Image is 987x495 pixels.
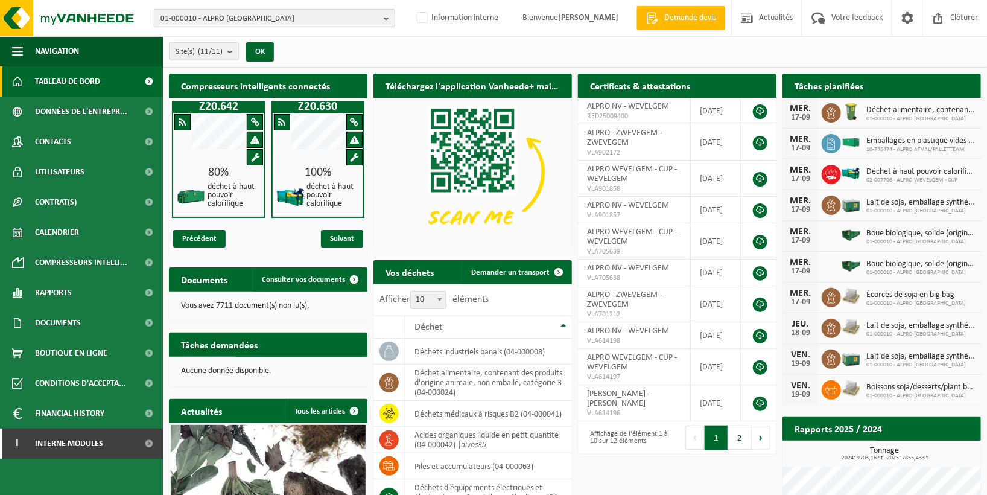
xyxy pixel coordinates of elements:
span: ALPRO NV - WEVELGEM [587,201,669,210]
td: [DATE] [691,322,741,349]
a: Consulter vos documents [252,267,366,292]
span: Boissons soja/desserts/plant based alternative to yoghurt (fca) destination alim... [866,383,975,392]
span: Documents [35,308,81,338]
div: 17-09 [789,113,813,122]
h4: déchet à haut pouvoir calorifique [208,183,260,208]
span: Emballages en plastique vides souillés par des substances dangereuses [866,136,975,146]
h2: Vos déchets [373,260,446,284]
div: MER. [789,135,813,144]
span: Lait de soja, emballage synthétique [866,198,975,208]
span: Écorces de soja en big bag [866,290,966,300]
span: ALPRO - ZWEVEGEM - ZWEVEGEM [587,290,662,309]
span: VLA705639 [587,247,681,257]
td: [DATE] [691,286,741,322]
span: VLA901857 [587,211,681,220]
img: LP-PA-00000-WDN-11 [841,317,862,337]
span: Calendrier [35,217,79,247]
img: PB-LB-0680-HPE-GN-01 [841,194,862,214]
span: VLA902172 [587,148,681,158]
span: Boutique en ligne [35,338,107,368]
div: 17-09 [789,298,813,307]
a: Demande devis [636,6,725,30]
button: OK [246,42,274,62]
img: PB-LB-0680-HPE-GN-01 [841,348,862,368]
span: 02-007706 - ALPRO WEVELGEM - CUP [866,177,975,184]
div: 17-09 [789,237,813,245]
p: Vous avez 7711 document(s) non lu(s). [181,302,355,310]
div: 18-09 [789,329,813,337]
button: 2 [728,426,752,450]
i: divos35 [461,441,486,450]
h2: Tâches demandées [169,333,270,356]
span: Tableau de bord [35,66,100,97]
span: VLA614196 [587,409,681,418]
h1: Z20.630 [275,101,362,113]
span: 2024: 9703,167 t - 2025: 7855,433 t [789,455,981,461]
span: Compresseurs intelli... [35,247,127,278]
count: (11/11) [198,48,223,56]
a: Consulter les rapports [876,440,980,464]
button: 1 [705,426,728,450]
span: Précédent [173,230,226,247]
span: 10 [410,291,446,309]
span: 10 [411,292,446,308]
img: HK-XZ-20-GN-12 [276,182,306,212]
div: MER. [789,227,813,237]
span: Déchet alimentaire, contenant des produits d'origine animale, non emballé, catég... [866,106,975,115]
span: Consulter vos documents [262,276,345,284]
span: Conditions d'accepta... [35,368,126,398]
td: déchets médicaux à risques B2 (04-000041) [405,401,572,427]
td: [DATE] [691,98,741,124]
span: 01-000010 - ALPRO [GEOGRAPHIC_DATA] [866,115,975,123]
img: Download de VHEPlus App [373,98,572,247]
span: ALPRO NV - WEVELGEM [587,102,669,111]
span: Demande devis [661,12,719,24]
span: ALPRO WEVELGEM - CUP - WEVELGEM [587,165,677,184]
h2: Tâches planifiées [782,74,875,97]
span: ALPRO NV - WEVELGEM [587,327,669,336]
h2: Téléchargez l'application Vanheede+ maintenant! [373,74,572,97]
h2: Certificats & attestations [578,74,702,97]
div: 17-09 [789,267,813,276]
span: ALPRO WEVELGEM - CUP - WEVELGEM [587,228,677,246]
button: Previous [685,426,705,450]
div: 17-09 [789,144,813,153]
span: Financial History [35,398,104,429]
span: 01-000010 - ALPRO [GEOGRAPHIC_DATA] [866,300,966,307]
span: VLA614198 [587,336,681,346]
span: Lait de soja, emballage synthétique [866,352,975,362]
td: acides organiques liquide en petit quantité (04-000042) | [405,427,572,453]
div: MER. [789,289,813,298]
span: 01-000010 - ALPRO [GEOGRAPHIC_DATA] [866,208,975,215]
a: Tous les articles [285,399,366,423]
span: VLA614197 [587,372,681,382]
span: 01-000010 - ALPRO [GEOGRAPHIC_DATA] [866,238,975,246]
img: HK-XS-16-GN-00 [841,255,862,276]
span: ALPRO - ZWEVEGEM - ZWEVEGEM [587,129,662,147]
span: Demander un transport [471,269,550,276]
span: Déchet [414,322,442,332]
img: LP-PA-00000-WDN-11 [841,378,862,399]
span: I [12,429,23,459]
label: Afficher éléments [379,295,489,304]
td: [DATE] [691,349,741,385]
div: 17-09 [789,175,813,184]
span: Lait de soja, emballage synthétique [866,321,975,331]
span: Navigation [35,36,79,66]
img: LP-PA-00000-WDN-11 [841,286,862,307]
h2: Documents [169,267,240,291]
span: 01-000010 - ALPRO [GEOGRAPHIC_DATA] [160,10,379,28]
div: 19-09 [789,391,813,399]
div: 19-09 [789,360,813,368]
h2: Rapports 2025 / 2024 [782,417,894,440]
div: JEU. [789,319,813,329]
span: Interne modules [35,429,103,459]
span: Boue biologique, solide (origine inconnue industrie agro-alimentaire ou industri... [866,260,975,269]
h2: Actualités [169,399,234,423]
div: VEN. [789,350,813,360]
div: MER. [789,258,813,267]
div: 80% [173,167,264,179]
img: HK-XS-16-GN-00 [841,225,862,245]
td: déchet alimentaire, contenant des produits d'origine animale, non emballé, catégorie 3 (04-000024) [405,365,572,401]
span: 01-000010 - ALPRO [GEOGRAPHIC_DATA] [866,269,975,276]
